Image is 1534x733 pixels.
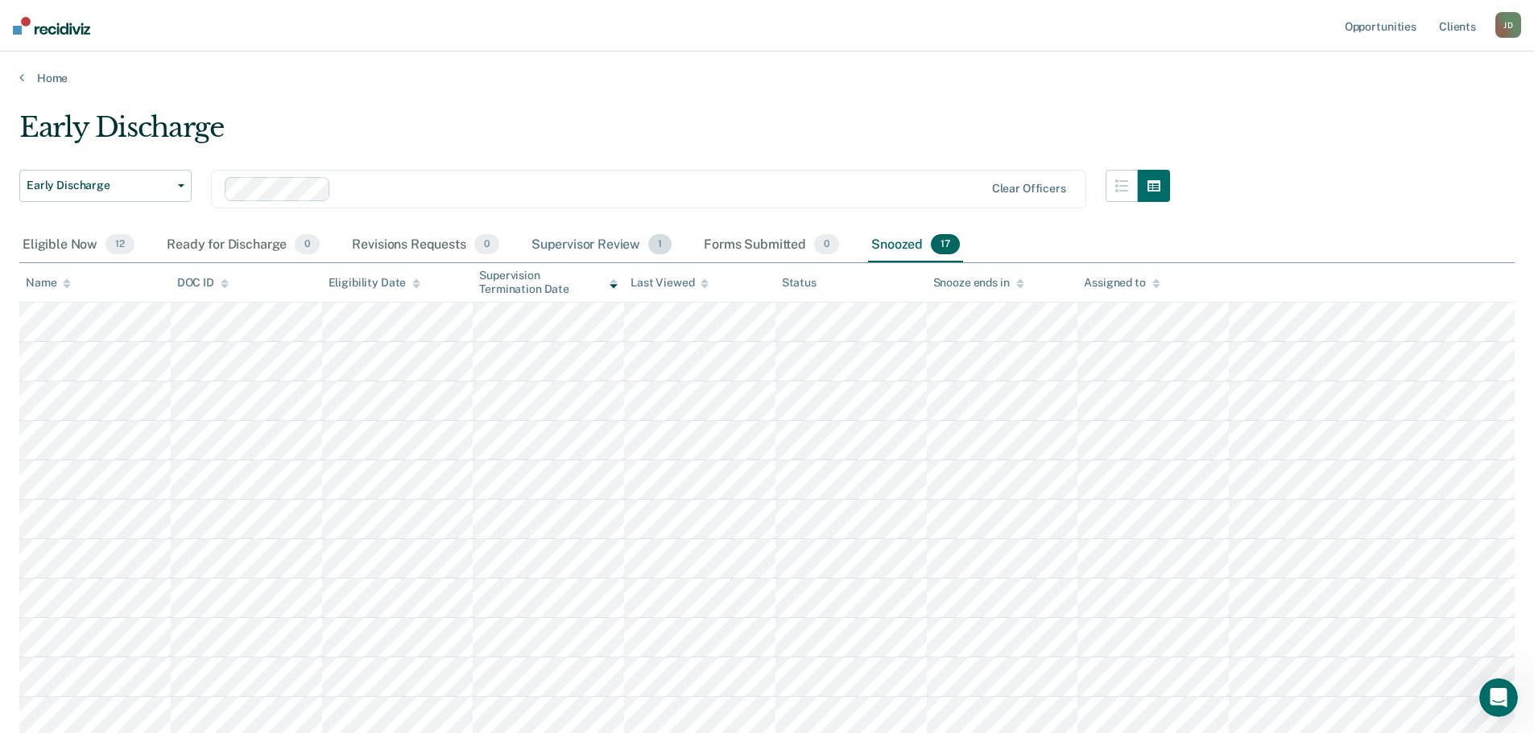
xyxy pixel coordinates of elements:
[27,179,172,192] span: Early Discharge
[329,276,421,290] div: Eligibility Date
[19,71,1515,85] a: Home
[868,228,963,263] div: Snoozed17
[105,234,134,255] span: 12
[349,228,502,263] div: Revisions Requests0
[631,276,709,290] div: Last Viewed
[933,276,1024,290] div: Snooze ends in
[295,234,320,255] span: 0
[26,276,71,290] div: Name
[19,228,138,263] div: Eligible Now12
[782,276,817,290] div: Status
[474,234,499,255] span: 0
[528,228,676,263] div: Supervisor Review1
[648,234,672,255] span: 1
[814,234,839,255] span: 0
[177,276,229,290] div: DOC ID
[992,182,1066,196] div: Clear officers
[19,111,1170,157] div: Early Discharge
[1495,12,1521,38] div: J D
[479,269,618,296] div: Supervision Termination Date
[163,228,323,263] div: Ready for Discharge0
[19,170,192,202] button: Early Discharge
[13,17,90,35] img: Recidiviz
[931,234,960,255] span: 17
[1084,276,1160,290] div: Assigned to
[701,228,842,263] div: Forms Submitted0
[1495,12,1521,38] button: JD
[1479,678,1518,717] iframe: Intercom live chat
